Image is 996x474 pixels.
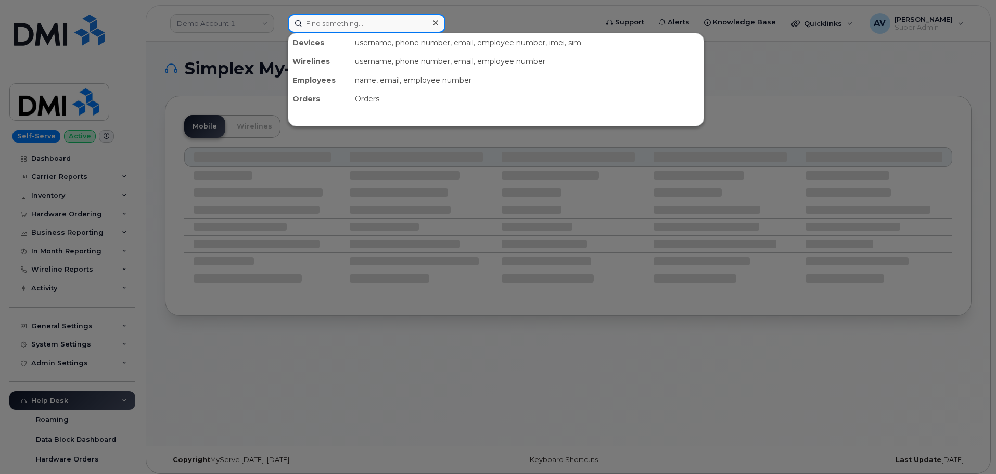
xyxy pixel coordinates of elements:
div: Devices [288,33,351,52]
div: Orders [351,89,704,108]
div: Wirelines [288,52,351,71]
div: name, email, employee number [351,71,704,89]
div: Employees [288,71,351,89]
div: Orders [288,89,351,108]
div: username, phone number, email, employee number [351,52,704,71]
div: username, phone number, email, employee number, imei, sim [351,33,704,52]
